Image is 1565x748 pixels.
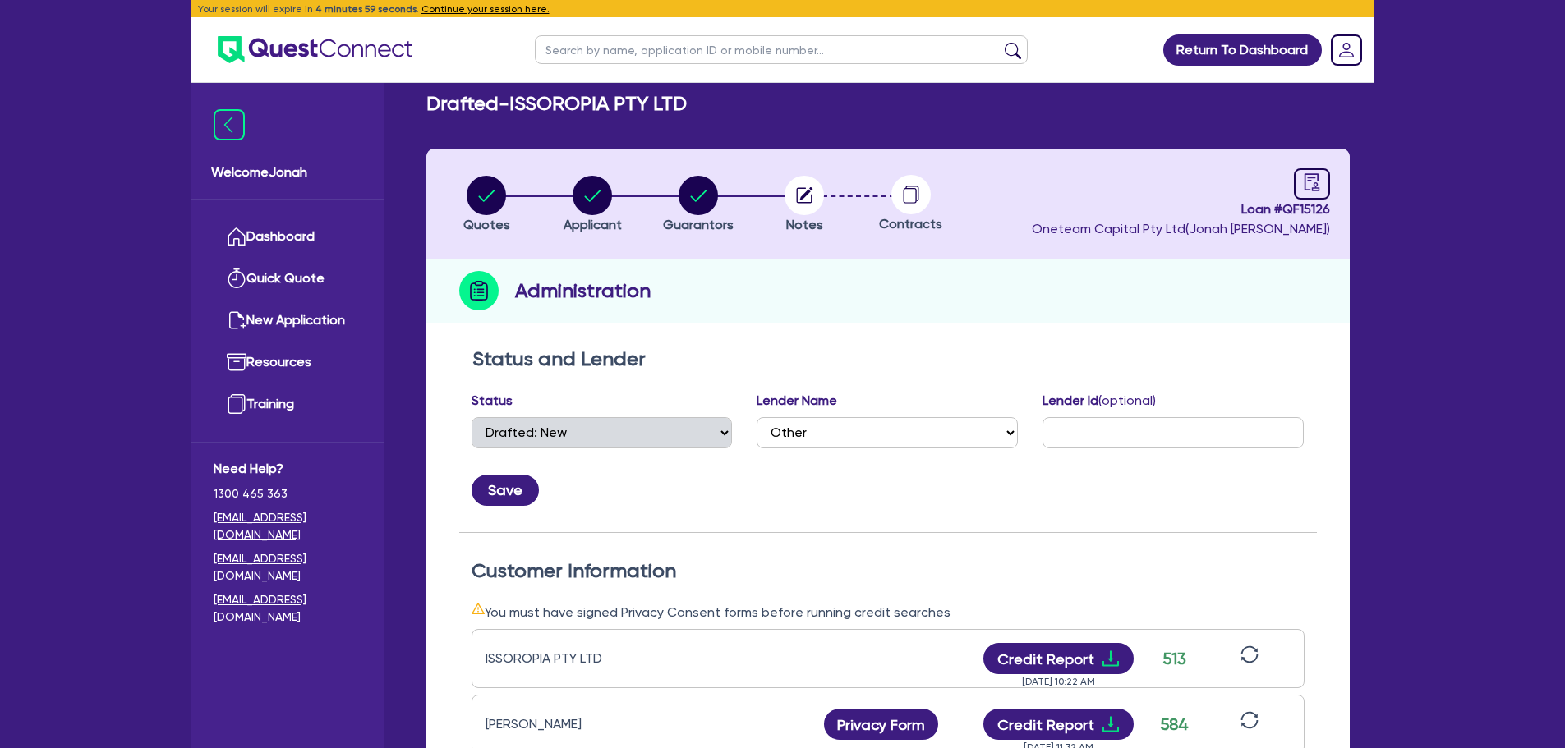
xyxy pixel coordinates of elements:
[472,475,539,506] button: Save
[983,643,1134,674] button: Credit Reportdownload
[472,602,1305,622] div: You must have signed Privacy Consent forms before running credit searches
[1163,34,1322,66] a: Return To Dashboard
[214,109,245,140] img: icon-menu-close
[786,217,823,232] span: Notes
[214,300,362,342] a: New Application
[1325,29,1368,71] a: Dropdown toggle
[459,271,499,310] img: step-icon
[227,268,246,288] img: quick-quote
[211,163,365,182] span: Welcome Jonah
[1154,712,1195,737] div: 584
[1101,714,1121,734] span: download
[214,459,362,479] span: Need Help?
[1098,392,1156,408] span: (optional)
[426,92,687,116] h2: Drafted - ISSOROPIA PTY LTD
[214,550,362,585] a: [EMAIL_ADDRESS][DOMAIN_NAME]
[463,175,511,236] button: Quotes
[1236,710,1264,739] button: sync
[662,175,734,236] button: Guarantors
[486,649,691,668] div: ISSOROPIA PTY LTD
[564,217,622,232] span: Applicant
[214,342,362,383] a: Resources
[663,217,734,232] span: Guarantors
[472,391,513,411] label: Status
[563,175,623,236] button: Applicant
[421,2,550,16] button: Continue your session here.
[515,276,651,305] h2: Administration
[227,310,246,330] img: new-application
[315,3,417,15] span: 4 minutes 59 seconds
[757,391,837,411] label: Lender Name
[214,485,362,502] span: 1300 465 363
[214,591,362,626] a: [EMAIL_ADDRESS][DOMAIN_NAME]
[784,175,825,236] button: Notes
[218,36,412,63] img: quest-connect-logo-blue
[824,709,939,740] button: Privacy Form
[214,509,362,544] a: [EMAIL_ADDRESS][DOMAIN_NAME]
[1240,711,1259,729] span: sync
[1043,391,1156,411] label: Lender Id
[486,714,691,734] div: [PERSON_NAME]
[214,258,362,300] a: Quick Quote
[472,347,1304,371] h2: Status and Lender
[214,216,362,258] a: Dashboard
[227,352,246,372] img: resources
[472,559,1305,583] h2: Customer Information
[1101,649,1121,668] span: download
[535,35,1028,64] input: Search by name, application ID or mobile number...
[1032,200,1330,219] span: Loan # QF15126
[1303,173,1321,191] span: audit
[983,709,1134,740] button: Credit Reportdownload
[227,394,246,414] img: training
[463,217,510,232] span: Quotes
[214,383,362,425] a: Training
[1032,221,1330,236] span: Oneteam Capital Pty Ltd ( Jonah [PERSON_NAME] )
[1294,168,1330,200] a: audit
[1236,645,1264,673] button: sync
[1154,646,1195,671] div: 513
[879,216,942,232] span: Contracts
[472,602,485,615] span: warning
[1240,645,1259,663] span: sync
